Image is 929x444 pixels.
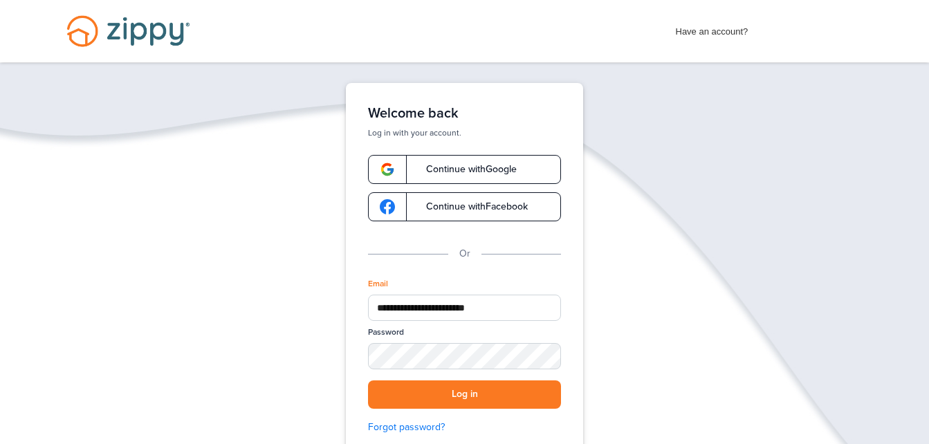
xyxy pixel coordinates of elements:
span: Have an account? [676,17,748,39]
a: google-logoContinue withGoogle [368,155,561,184]
img: google-logo [380,162,395,177]
a: google-logoContinue withFacebook [368,192,561,221]
input: Password [368,343,561,369]
p: Or [459,246,470,261]
span: Continue with Google [412,165,517,174]
p: Log in with your account. [368,127,561,138]
span: Continue with Facebook [412,202,528,212]
img: google-logo [380,199,395,214]
a: Forgot password? [368,420,561,435]
label: Email [368,278,388,290]
h1: Welcome back [368,105,561,122]
label: Password [368,326,404,338]
input: Email [368,295,561,321]
button: Log in [368,380,561,409]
